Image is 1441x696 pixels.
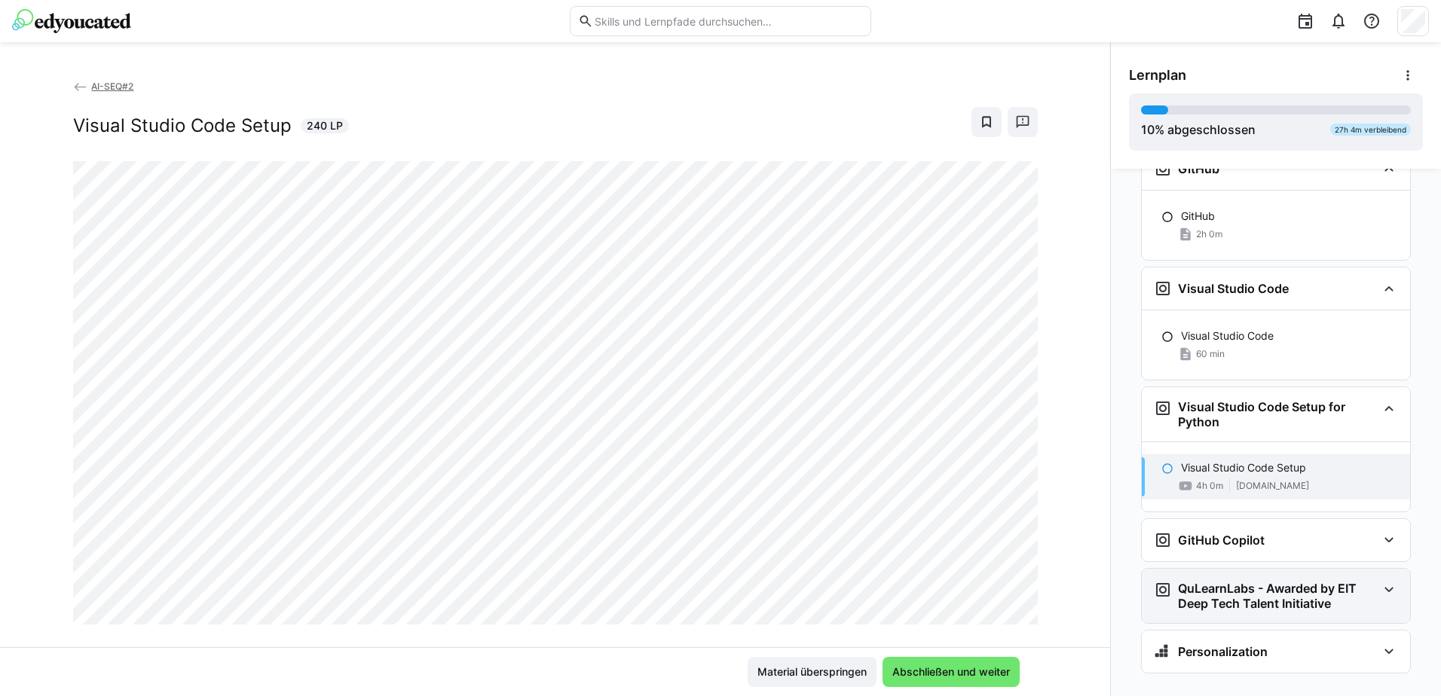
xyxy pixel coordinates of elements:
[1178,161,1219,176] h3: GitHub
[1178,281,1289,296] h3: Visual Studio Code
[748,657,877,687] button: Material überspringen
[307,118,343,133] span: 240 LP
[1236,480,1309,492] span: [DOMAIN_NAME]
[1129,67,1186,84] span: Lernplan
[1181,209,1215,224] p: GitHub
[91,81,133,92] span: AI-SEQ#2
[1178,533,1265,548] h3: GitHub Copilot
[1196,348,1225,360] span: 60 min
[1196,480,1223,492] span: 4h 0m
[1330,124,1411,136] div: 27h 4m verbleibend
[593,14,863,28] input: Skills und Lernpfade durchsuchen…
[883,657,1020,687] button: Abschließen und weiter
[73,81,134,92] a: AI-SEQ#2
[73,114,292,137] h2: Visual Studio Code Setup
[1181,328,1274,343] p: Visual Studio Code
[1196,228,1222,240] span: 2h 0m
[1178,399,1377,429] h3: Visual Studio Code Setup for Python
[1141,122,1155,137] span: 10
[1141,121,1256,139] div: % abgeschlossen
[1178,581,1377,611] h3: QuLearnLabs - Awarded by EIT Deep Tech Talent Initiative
[755,664,869,679] span: Material überspringen
[1178,644,1268,659] h3: Personalization
[890,664,1012,679] span: Abschließen und weiter
[1181,460,1306,475] p: Visual Studio Code Setup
